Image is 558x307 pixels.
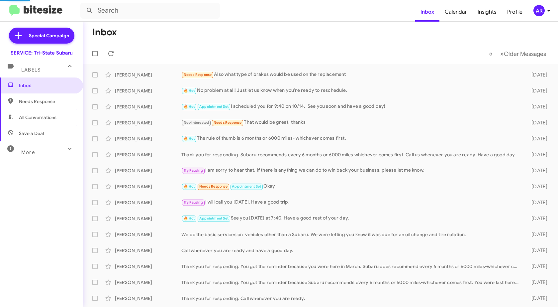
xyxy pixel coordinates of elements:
span: 🔥 Hot [184,104,195,109]
a: Profile [502,2,528,22]
div: [PERSON_NAME] [115,263,181,270]
a: Calendar [439,2,472,22]
span: Older Messages [504,50,546,58]
div: Thank you for responding. You got the reminder because Subaru recommends every 6 months or 6000 m... [181,279,522,286]
div: That would be great, thanks [181,119,522,126]
div: [PERSON_NAME] [115,215,181,222]
span: Save a Deal [19,130,44,137]
input: Search [80,3,220,19]
span: All Conversations [19,114,56,121]
div: [DATE] [522,247,553,254]
div: I am sorry to hear that. If there is anything we can do to win back your business, please let me ... [181,167,522,174]
div: [PERSON_NAME] [115,151,181,158]
div: [DATE] [522,72,553,78]
span: Needs Response [214,120,242,125]
div: [DATE] [522,183,553,190]
div: [PERSON_NAME] [115,183,181,190]
div: We do the basic services on vehicles other than a Subaru. We were letting you know it was due for... [181,231,522,238]
button: AR [528,5,551,16]
div: I will call you [DATE]. Have a good trip. [181,199,522,206]
span: 🔥 Hot [184,216,195,221]
div: [PERSON_NAME] [115,279,181,286]
span: Try Pausing [184,168,203,173]
span: Needs Response [184,73,212,77]
div: Call whenever you are ready and have a good day. [181,247,522,254]
div: Thank you for responding. Subaru recommends every 6 months or 6000 miles whichever comes first. C... [181,151,522,158]
div: The rule of thumb is 6 months or 6000 miles- whichever comes first. [181,135,522,142]
button: Previous [485,47,497,61]
div: [PERSON_NAME] [115,135,181,142]
span: Labels [21,67,41,73]
div: AR [533,5,545,16]
button: Next [496,47,550,61]
div: [PERSON_NAME] [115,72,181,78]
span: Try Pausing [184,200,203,205]
div: SERVICE: Tri-State Subaru [11,50,73,56]
div: [DATE] [522,135,553,142]
span: More [21,149,35,155]
nav: Page navigation example [485,47,550,61]
div: [DATE] [522,167,553,174]
a: Inbox [415,2,439,22]
span: 🔥 Hot [184,136,195,141]
span: Inbox [19,82,75,89]
h1: Inbox [92,27,117,38]
div: [DATE] [522,215,553,222]
span: Appointment Set [199,104,229,109]
div: [DATE] [522,279,553,286]
div: [PERSON_NAME] [115,199,181,206]
span: Appointment Set [232,184,261,189]
div: No problem at all! Just let us know when you're ready to reschedule. [181,87,522,94]
div: [DATE] [522,295,553,302]
div: [PERSON_NAME] [115,167,181,174]
div: [DATE] [522,199,553,206]
span: Special Campaign [29,32,69,39]
div: I scheduled you for 9:40 on 10/14. See you soon and have a good day! [181,103,522,110]
div: [PERSON_NAME] [115,247,181,254]
a: Insights [472,2,502,22]
span: 🔥 Hot [184,88,195,93]
div: [DATE] [522,231,553,238]
div: [PERSON_NAME] [115,119,181,126]
div: [PERSON_NAME] [115,231,181,238]
span: » [500,50,504,58]
span: Needs Response [19,98,75,105]
span: Needs Response [199,184,228,189]
div: [PERSON_NAME] [115,103,181,110]
div: Also what type of brakes would be used on the replacement [181,71,522,78]
div: [DATE] [522,87,553,94]
span: « [489,50,493,58]
span: 🔥 Hot [184,184,195,189]
div: [DATE] [522,119,553,126]
div: [DATE] [522,151,553,158]
div: Thank you for responding. Call whenever you are ready. [181,295,522,302]
a: Special Campaign [9,28,74,44]
div: [PERSON_NAME] [115,295,181,302]
div: See you [DATE] at 7:40. Have a good rest of your day. [181,215,522,222]
span: Appointment Set [199,216,229,221]
span: Not-Interested [184,120,209,125]
div: Okay [181,183,522,190]
div: [DATE] [522,103,553,110]
div: Thank you for responding. You got the reminder because you were here in March. Subaru does recomm... [181,263,522,270]
div: [DATE] [522,263,553,270]
div: [PERSON_NAME] [115,87,181,94]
